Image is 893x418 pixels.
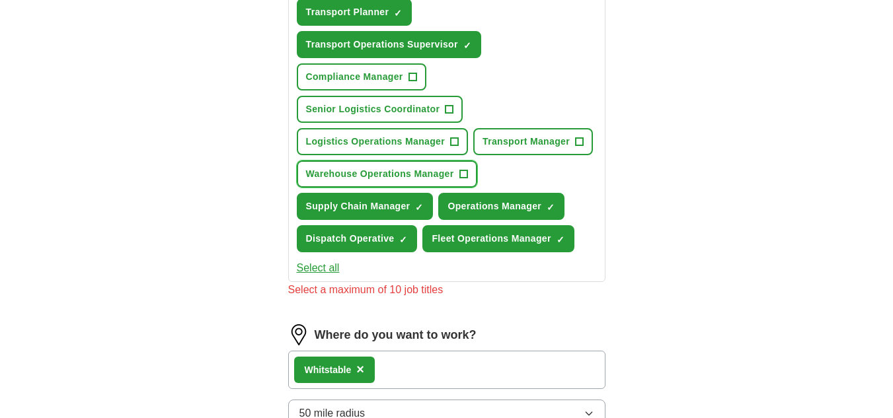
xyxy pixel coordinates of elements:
button: Transport Operations Supervisor✓ [297,31,481,58]
span: ✓ [557,234,564,245]
button: × [356,360,364,380]
span: Warehouse Operations Manager [306,167,454,181]
div: Whitstable [305,363,352,377]
button: Logistics Operations Manager [297,128,469,155]
button: Select all [297,260,340,276]
span: ✓ [415,202,423,213]
button: Operations Manager✓ [438,193,564,220]
button: Transport Manager [473,128,593,155]
span: Supply Chain Manager [306,199,410,213]
span: Fleet Operations Manager [432,232,551,246]
span: Transport Operations Supervisor [306,38,458,52]
span: Compliance Manager [306,70,403,84]
span: × [356,362,364,376]
span: ✓ [463,40,471,51]
span: Senior Logistics Coordinator [306,102,440,116]
button: Compliance Manager [297,63,426,90]
span: ✓ [399,234,407,245]
span: ✓ [394,8,402,18]
span: Logistics Operations Manager [306,135,446,149]
span: Operations Manager [447,199,541,213]
span: Transport Planner [306,5,389,19]
span: ✓ [547,202,555,213]
button: Fleet Operations Manager✓ [422,225,574,252]
button: Senior Logistics Coordinator [297,96,463,123]
span: Transport Manager [483,135,570,149]
img: location.png [288,324,309,345]
span: Dispatch Operative [306,232,395,246]
button: Warehouse Operations Manager [297,160,477,188]
button: Supply Chain Manager✓ [297,193,434,220]
div: Select a maximum of 10 job titles [288,282,605,298]
button: Dispatch Operative✓ [297,225,418,252]
label: Where do you want to work? [315,326,477,344]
